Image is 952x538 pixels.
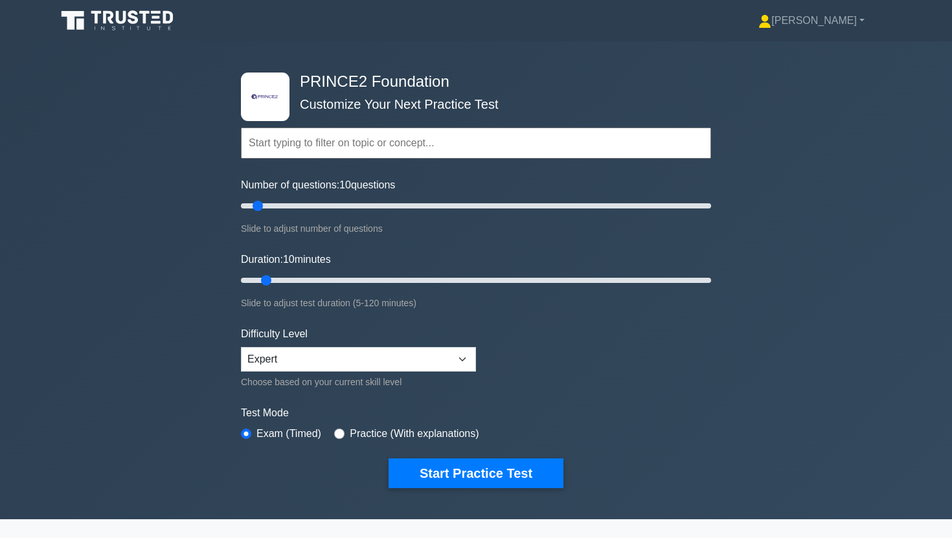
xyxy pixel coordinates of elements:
[295,73,648,91] h4: PRINCE2 Foundation
[241,405,711,421] label: Test Mode
[241,177,395,193] label: Number of questions: questions
[241,221,711,236] div: Slide to adjust number of questions
[241,128,711,159] input: Start typing to filter on topic or concept...
[727,8,896,34] a: [PERSON_NAME]
[350,426,479,442] label: Practice (With explanations)
[256,426,321,442] label: Exam (Timed)
[339,179,351,190] span: 10
[241,326,308,342] label: Difficulty Level
[241,374,476,390] div: Choose based on your current skill level
[241,252,331,267] label: Duration: minutes
[283,254,295,265] span: 10
[389,458,563,488] button: Start Practice Test
[241,295,711,311] div: Slide to adjust test duration (5-120 minutes)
